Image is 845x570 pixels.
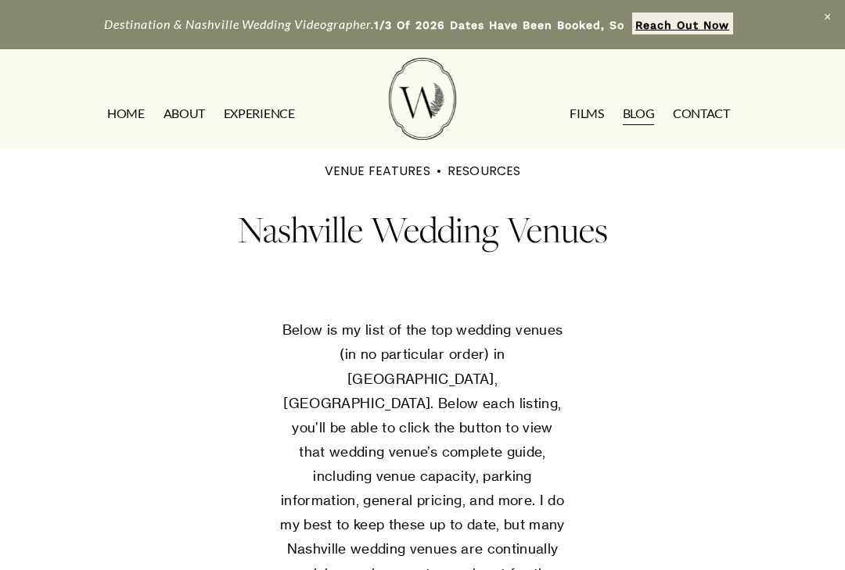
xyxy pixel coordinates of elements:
[164,101,205,126] a: ABOUT
[570,101,603,126] a: FILMS
[448,162,520,180] a: RESOURCES
[118,203,727,257] h1: Nashville Wedding Venues
[623,101,655,126] a: Blog
[224,101,295,126] a: EXPERIENCE
[389,58,456,140] img: Wild Fern Weddings
[632,13,733,34] a: Reach Out Now
[635,19,729,31] strong: Reach Out Now
[673,101,730,126] a: CONTACT
[107,101,145,126] a: HOME
[325,162,430,180] a: VENUE FEATURES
